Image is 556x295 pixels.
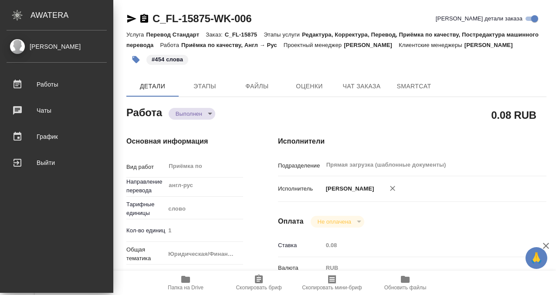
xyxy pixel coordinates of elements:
button: Удалить исполнителя [383,179,402,198]
p: Заказ: [206,31,224,38]
div: RUB [323,261,524,275]
p: Подразделение [278,161,323,170]
div: Выполнен [169,108,215,120]
p: Исполнитель [278,184,323,193]
p: [PERSON_NAME] [464,42,519,48]
button: Скопировать ссылку для ЯМессенджера [126,13,137,24]
a: Выйти [2,152,111,174]
button: Не оплачена [315,218,354,225]
div: слово [165,201,244,216]
p: [PERSON_NAME] [344,42,399,48]
div: [PERSON_NAME] [7,42,107,51]
p: Этапы услуги [264,31,302,38]
p: Кол-во единиц [126,226,165,235]
p: C_FL-15875 [225,31,264,38]
p: Приёмка по качеству, Англ → Рус [181,42,284,48]
input: Пустое поле [323,239,524,251]
h4: Оплата [278,216,304,227]
button: Скопировать ссылку [139,13,149,24]
button: Скопировать бриф [222,271,295,295]
button: Папка на Drive [149,271,222,295]
div: Выйти [7,156,107,169]
span: Скопировать мини-бриф [302,285,362,291]
button: Добавить тэг [126,50,146,69]
p: Вид работ [126,163,165,171]
p: Клиентские менеджеры [399,42,464,48]
div: График [7,130,107,143]
a: C_FL-15875-WK-006 [153,13,251,24]
span: Файлы [236,81,278,92]
a: График [2,126,111,147]
span: Чат заказа [341,81,383,92]
h2: 0.08 RUB [491,107,536,122]
p: Проектный менеджер [284,42,344,48]
div: AWATERA [31,7,113,24]
div: Работы [7,78,107,91]
span: Этапы [184,81,226,92]
span: Детали [132,81,173,92]
span: SmartCat [393,81,435,92]
span: Обновить файлы [384,285,427,291]
span: Оценки [288,81,330,92]
p: Работа [160,42,181,48]
button: Обновить файлы [369,271,442,295]
input: Пустое поле [165,224,243,237]
p: Тарифные единицы [126,200,165,218]
p: #454 слова [152,55,183,64]
p: Ставка [278,241,323,250]
p: Перевод Стандарт [146,31,206,38]
p: [PERSON_NAME] [323,184,374,193]
span: 454 слова [146,55,189,63]
div: Выполнен [311,216,364,228]
span: Скопировать бриф [236,285,281,291]
p: Услуга [126,31,146,38]
button: Выполнен [173,110,205,117]
div: Юридическая/Финансовая [165,247,244,261]
p: Редактура, Корректура, Перевод, Приёмка по качеству, Постредактура машинного перевода [126,31,539,48]
div: Чаты [7,104,107,117]
h4: Основная информация [126,136,243,147]
button: 🙏 [525,247,547,269]
p: Направление перевода [126,178,165,195]
a: Работы [2,74,111,95]
span: Папка на Drive [168,285,203,291]
h4: Исполнители [278,136,546,147]
span: 🙏 [529,249,544,267]
span: [PERSON_NAME] детали заказа [436,14,522,23]
a: Чаты [2,100,111,121]
div: Личные документы [165,268,244,283]
button: Скопировать мини-бриф [295,271,369,295]
p: Валюта [278,264,323,272]
p: Общая тематика [126,245,165,263]
h2: Работа [126,104,162,120]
